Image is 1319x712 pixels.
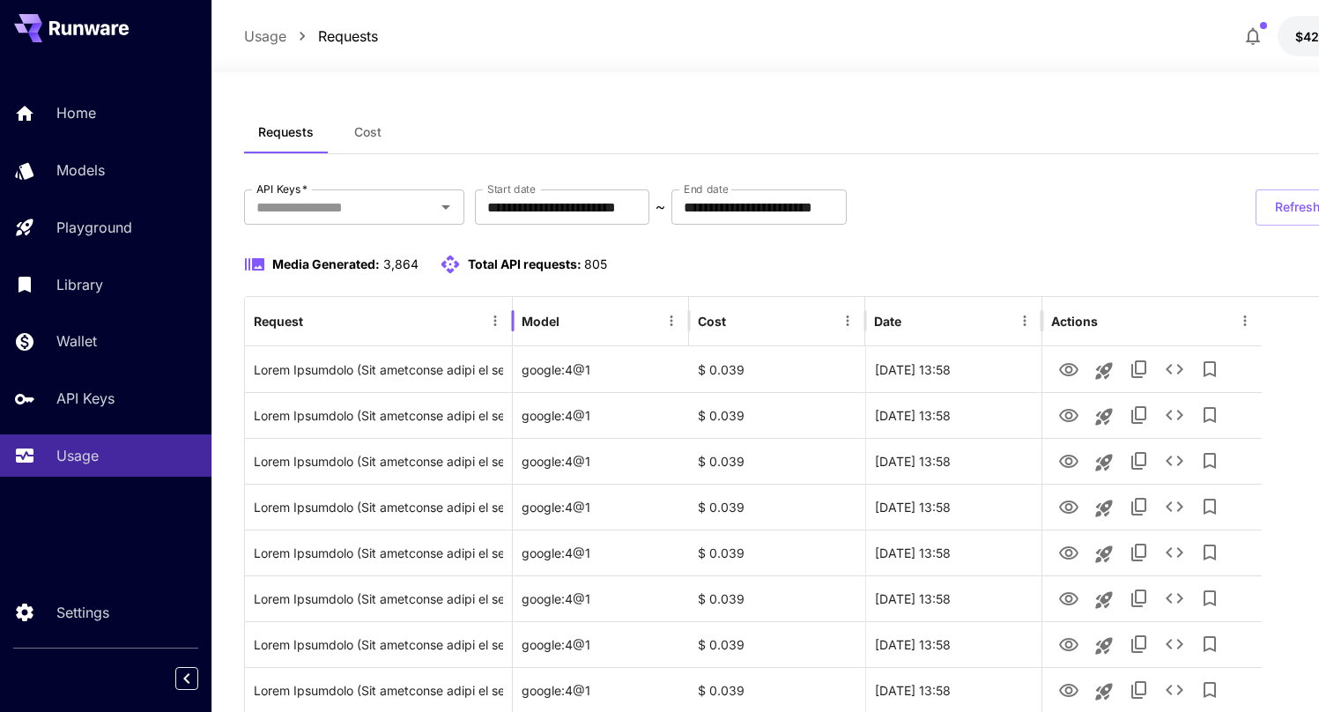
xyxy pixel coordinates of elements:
[258,124,314,140] span: Requests
[1086,674,1122,709] button: Launch in playground
[244,26,378,47] nav: breadcrumb
[1157,627,1192,662] button: See details
[318,26,378,47] a: Requests
[1233,308,1257,333] button: Menu
[1157,397,1192,433] button: See details
[865,484,1041,530] div: 22 Sep, 2025 13:58
[1086,491,1122,526] button: Launch in playground
[513,392,689,438] div: google:4@1
[1086,582,1122,618] button: Launch in playground
[659,308,684,333] button: Menu
[1192,581,1227,616] button: Add to library
[254,347,503,392] div: Click to copy prompt
[1157,581,1192,616] button: See details
[1122,627,1157,662] button: Copy TaskUUID
[561,308,586,333] button: Sort
[689,484,865,530] div: $ 0.039
[1051,314,1098,329] div: Actions
[865,575,1041,621] div: 22 Sep, 2025 13:58
[689,621,865,667] div: $ 0.039
[56,388,115,409] p: API Keys
[1086,445,1122,480] button: Launch in playground
[254,530,503,575] div: Click to copy prompt
[1051,488,1086,524] button: View
[254,393,503,438] div: Click to copy prompt
[1051,534,1086,570] button: View
[1122,581,1157,616] button: Copy TaskUUID
[513,530,689,575] div: google:4@1
[865,621,1041,667] div: 22 Sep, 2025 13:58
[56,445,99,466] p: Usage
[689,392,865,438] div: $ 0.039
[1157,352,1192,387] button: See details
[1192,443,1227,478] button: Add to library
[689,575,865,621] div: $ 0.039
[874,314,901,329] div: Date
[175,667,198,690] button: Collapse sidebar
[1122,489,1157,524] button: Copy TaskUUID
[728,308,752,333] button: Sort
[1157,489,1192,524] button: See details
[1192,352,1227,387] button: Add to library
[1051,351,1086,387] button: View
[1192,627,1227,662] button: Add to library
[1192,535,1227,570] button: Add to library
[513,346,689,392] div: google:4@1
[56,159,105,181] p: Models
[56,274,103,295] p: Library
[1192,489,1227,524] button: Add to library
[1086,399,1122,434] button: Launch in playground
[1051,580,1086,616] button: View
[1122,443,1157,478] button: Copy TaskUUID
[656,197,665,218] p: ~
[689,530,865,575] div: $ 0.039
[256,182,308,197] label: API Keys
[1012,308,1037,333] button: Menu
[56,102,96,123] p: Home
[56,330,97,352] p: Wallet
[1122,397,1157,433] button: Copy TaskUUID
[1086,353,1122,389] button: Launch in playground
[272,256,380,271] span: Media Generated:
[698,314,726,329] div: Cost
[433,195,458,219] button: Open
[1122,672,1157,708] button: Copy TaskUUID
[254,439,503,484] div: Click to copy prompt
[254,576,503,621] div: Click to copy prompt
[244,26,286,47] a: Usage
[689,438,865,484] div: $ 0.039
[487,182,536,197] label: Start date
[865,346,1041,392] div: 22 Sep, 2025 13:58
[513,575,689,621] div: google:4@1
[483,308,508,333] button: Menu
[1122,535,1157,570] button: Copy TaskUUID
[684,182,728,197] label: End date
[513,438,689,484] div: google:4@1
[383,256,419,271] span: 3,864
[1157,443,1192,478] button: See details
[835,308,860,333] button: Menu
[1051,442,1086,478] button: View
[1051,397,1086,433] button: View
[865,438,1041,484] div: 22 Sep, 2025 13:58
[254,314,303,329] div: Request
[354,124,382,140] span: Cost
[1122,352,1157,387] button: Copy TaskUUID
[513,484,689,530] div: google:4@1
[1051,671,1086,708] button: View
[689,346,865,392] div: $ 0.039
[865,392,1041,438] div: 22 Sep, 2025 13:58
[865,530,1041,575] div: 22 Sep, 2025 13:58
[903,308,928,333] button: Sort
[189,663,211,694] div: Collapse sidebar
[254,485,503,530] div: Click to copy prompt
[254,622,503,667] div: Click to copy prompt
[56,602,109,623] p: Settings
[522,314,559,329] div: Model
[1086,537,1122,572] button: Launch in playground
[1192,672,1227,708] button: Add to library
[513,621,689,667] div: google:4@1
[1086,628,1122,664] button: Launch in playground
[1051,626,1086,662] button: View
